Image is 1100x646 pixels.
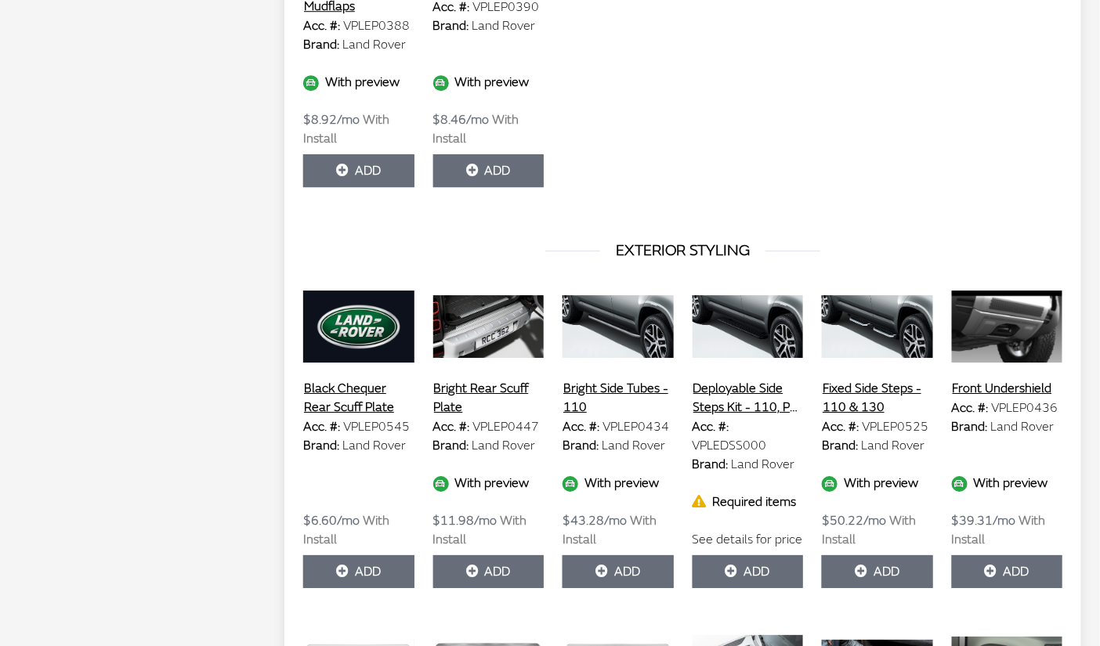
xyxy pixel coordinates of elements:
[303,378,414,417] button: Black Chequer Rear Scuff Plate
[732,457,795,472] span: Land Rover
[563,474,674,493] div: With preview
[342,438,406,453] span: Land Rover
[433,73,545,92] div: With preview
[822,287,933,366] img: Image for Fixed Side Steps - 110 &amp; 130
[822,474,933,493] div: With preview
[822,417,859,436] label: Acc. #:
[563,513,627,529] span: $43.28/mo
[952,513,1016,529] span: $39.31/mo
[693,287,804,366] img: Image for Deployable Side Steps Kit - 110, Pre 23MY
[343,419,410,435] span: VPLEP0545
[472,18,536,34] span: Land Rover
[433,154,545,187] button: Add
[303,154,414,187] button: Add
[862,419,928,435] span: VPLEP0525
[473,419,540,435] span: VPLEP0447
[303,239,1062,262] h3: EXTERIOR STYLING
[303,513,360,529] span: $6.60/mo
[822,436,858,455] label: Brand:
[563,555,674,588] button: Add
[822,378,933,417] button: Fixed Side Steps - 110 & 130
[433,16,469,35] label: Brand:
[822,555,933,588] button: Add
[342,37,406,52] span: Land Rover
[861,438,925,453] span: Land Rover
[693,530,803,549] label: See details for price
[303,436,339,455] label: Brand:
[952,417,988,436] label: Brand:
[303,16,340,35] label: Acc. #:
[952,399,989,417] label: Acc. #:
[693,378,804,417] button: Deployable Side Steps Kit - 110, Pre 23MY
[563,287,674,366] img: Image for Bright Side Tubes - 110
[472,438,536,453] span: Land Rover
[433,287,545,366] img: Image for Bright Rear Scuff Plate
[693,455,729,474] label: Brand:
[952,287,1063,366] img: Image for Front Undershield
[822,513,886,529] span: $50.22/mo
[563,378,674,417] button: Bright Side Tubes - 110
[693,493,804,511] div: Required items
[952,474,1063,493] div: With preview
[992,400,1058,416] span: VPLEP0436
[952,378,1053,399] button: Front Undershield
[563,436,599,455] label: Brand:
[433,555,545,588] button: Add
[991,419,1055,435] span: Land Rover
[303,73,414,92] div: With preview
[693,438,767,453] span: VPLEDSS000
[563,417,599,436] label: Acc. #:
[303,287,414,366] img: Image for Black Chequer Rear Scuff Plate
[433,112,490,128] span: $8.46/mo
[693,417,729,436] label: Acc. #:
[433,417,470,436] label: Acc. #:
[433,474,545,493] div: With preview
[433,378,545,417] button: Bright Rear Scuff Plate
[303,112,360,128] span: $8.92/mo
[303,555,414,588] button: Add
[303,417,340,436] label: Acc. #:
[343,18,410,34] span: VPLEP0388
[602,438,665,453] span: Land Rover
[303,35,339,54] label: Brand:
[602,419,669,435] span: VPLEP0434
[433,436,469,455] label: Brand:
[952,555,1063,588] button: Add
[693,555,804,588] button: Add
[433,513,498,529] span: $11.98/mo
